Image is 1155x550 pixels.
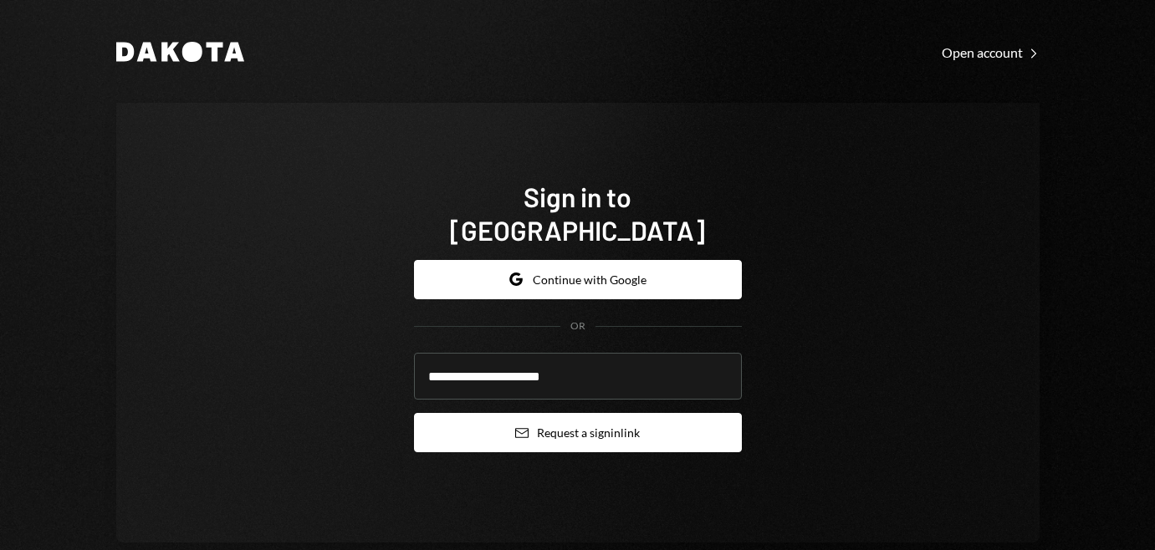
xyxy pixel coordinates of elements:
h1: Sign in to [GEOGRAPHIC_DATA] [414,180,742,247]
button: Continue with Google [414,260,742,299]
button: Request a signinlink [414,413,742,452]
div: Open account [942,44,1040,61]
div: OR [570,319,585,334]
a: Open account [942,43,1040,61]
